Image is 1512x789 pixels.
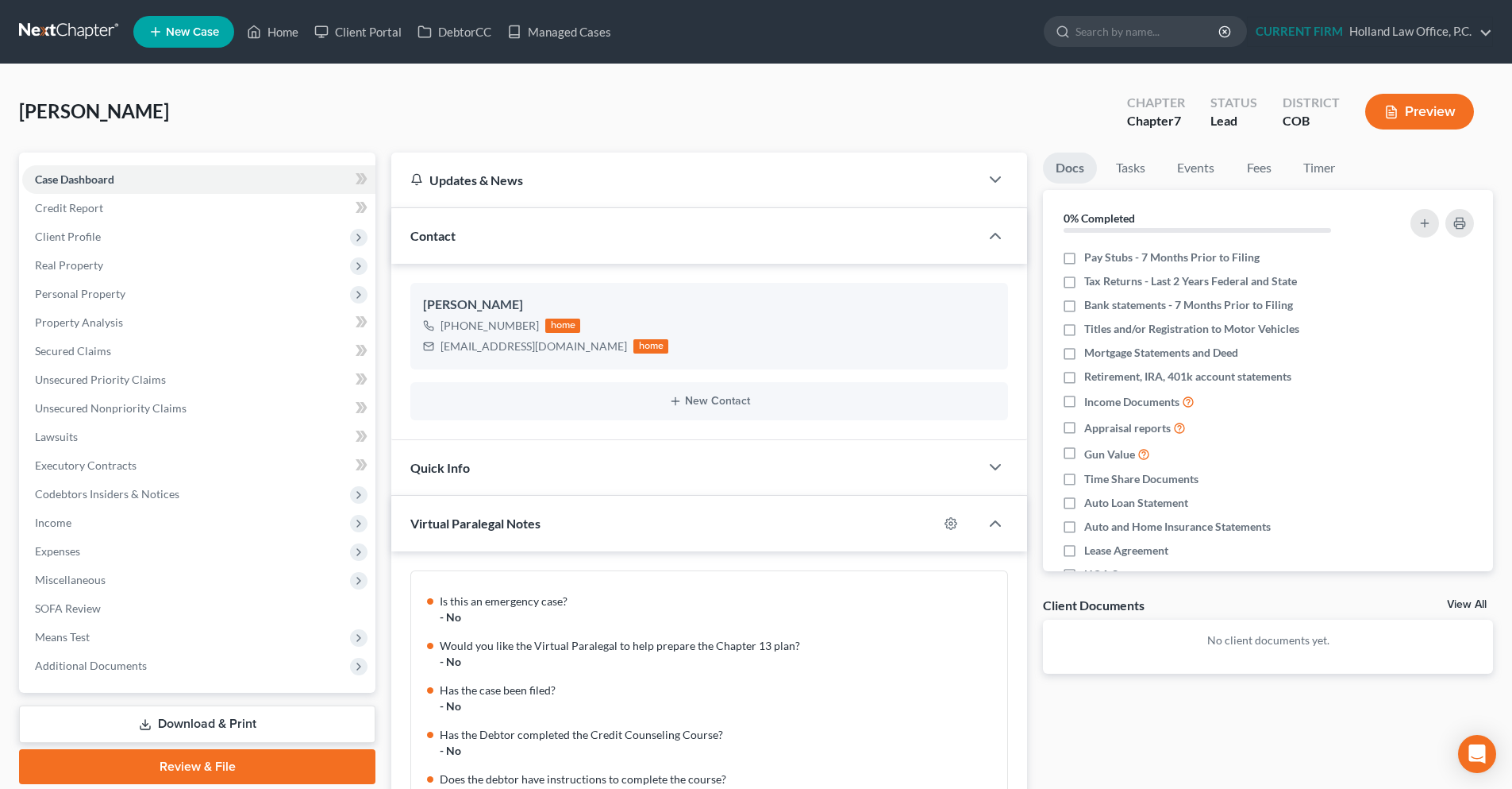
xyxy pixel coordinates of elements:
span: Income Documents [1084,394,1179,410]
div: home [545,319,580,333]
strong: CURRENT FIRM [1256,24,1343,38]
div: home [633,339,668,354]
a: CURRENT FIRMHolland Law Office, P.C. [1248,17,1492,46]
input: Search by name... [1075,17,1221,46]
a: Tasks [1103,153,1158,184]
div: District [1283,94,1340,112]
div: Lead [1210,112,1257,130]
div: [PERSON_NAME] [423,296,995,315]
span: Retirement, IRA, 401k account statements [1084,369,1291,385]
span: Virtual Paralegal Notes [410,516,541,531]
div: Is this an emergency case? [440,594,998,609]
button: Preview [1365,94,1474,130]
a: Credit Report [22,194,375,222]
span: Quick Info [410,460,470,475]
span: Executory Contracts [35,458,137,472]
span: Mortgage Statements and Deed [1084,345,1238,361]
div: Updates & News [410,172,960,188]
a: Property Analysis [22,308,375,337]
div: - No [440,654,998,670]
span: Pay Stubs - 7 Months Prior to Filing [1084,249,1260,265]
a: Download & Print [19,706,375,743]
a: Review & File [19,749,375,784]
a: SOFA Review [22,594,375,623]
span: Real Property [35,258,103,272]
div: Would you like the Virtual Paralegal to help prepare the Chapter 13 plan? [440,638,998,654]
span: Miscellaneous [35,573,106,586]
span: Secured Claims [35,344,111,358]
div: Open Intercom Messenger [1458,735,1496,773]
span: Lease Agreement [1084,543,1168,559]
div: Client Documents [1043,597,1145,613]
a: Secured Claims [22,337,375,365]
span: Means Test [35,630,90,644]
div: Chapter [1127,112,1185,130]
span: Auto and Home Insurance Statements [1084,519,1271,535]
span: SOFA Review [35,601,101,615]
span: Credit Report [35,201,103,215]
span: Lawsuits [35,430,78,443]
span: HOA Statement [1084,567,1163,582]
button: New Contact [423,395,995,408]
span: Expenses [35,544,80,558]
div: - No [440,698,998,714]
span: Time Share Documents [1084,471,1198,487]
span: Property Analysis [35,315,123,329]
a: Fees [1233,153,1284,184]
span: Codebtors Insiders & Notices [35,487,179,501]
a: Events [1164,153,1227,184]
span: Income [35,516,71,529]
span: Tax Returns - Last 2 Years Federal and State [1084,273,1297,289]
a: Client Portal [306,17,410,46]
div: COB [1283,112,1340,130]
a: Home [239,17,306,46]
span: Gun Value [1084,447,1135,462]
a: Lawsuits [22,423,375,451]
div: Has the Debtor completed the Credit Counseling Course? [440,727,998,743]
a: View All [1447,599,1487,610]
span: Unsecured Priority Claims [35,373,166,386]
a: Timer [1291,153,1348,184]
a: Unsecured Priority Claims [22,365,375,394]
a: Managed Cases [499,17,619,46]
a: Unsecured Nonpriority Claims [22,394,375,423]
div: [EMAIL_ADDRESS][DOMAIN_NAME] [441,338,627,354]
div: Status [1210,94,1257,112]
span: Titles and/or Registration to Motor Vehicles [1084,321,1299,337]
span: 7 [1174,113,1181,128]
div: - No [440,609,998,625]
a: Executory Contracts [22,451,375,480]
span: Additional Documents [35,659,147,672]
p: No client documents yet. [1056,632,1480,648]
span: Appraisal reports [1084,420,1171,436]
a: Case Dashboard [22,165,375,194]
div: [PHONE_NUMBER] [441,318,539,334]
div: Does the debtor have instructions to complete the course? [440,772,998,787]
span: Personal Property [35,287,125,300]
div: Chapter [1127,94,1185,112]
span: Auto Loan Statement [1084,495,1188,511]
div: - No [440,743,998,759]
span: Unsecured Nonpriority Claims [35,401,187,415]
span: Bank statements - 7 Months Prior to Filing [1084,297,1293,313]
strong: 0% Completed [1064,211,1135,225]
span: Client Profile [35,230,101,243]
span: Case Dashboard [35,172,114,186]
a: DebtorCC [410,17,499,46]
a: Docs [1043,153,1097,184]
span: Contact [410,228,456,243]
div: Has the case been filed? [440,683,998,698]
span: [PERSON_NAME] [19,99,169,122]
span: New Case [166,26,219,38]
